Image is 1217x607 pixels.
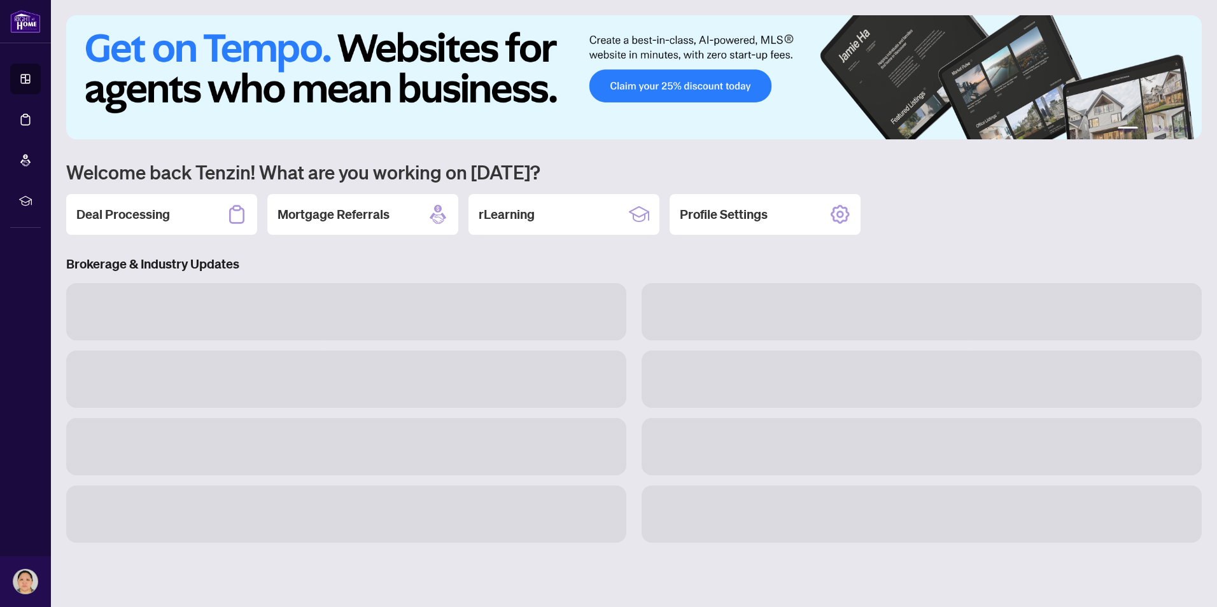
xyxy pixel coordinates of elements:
[1164,127,1169,132] button: 4
[278,206,390,223] h2: Mortgage Referrals
[1153,127,1158,132] button: 3
[66,160,1202,184] h1: Welcome back Tenzin! What are you working on [DATE]?
[1174,127,1179,132] button: 5
[13,569,38,594] img: Profile Icon
[680,206,768,223] h2: Profile Settings
[1143,127,1148,132] button: 2
[1118,127,1138,132] button: 1
[66,15,1202,139] img: Slide 0
[1184,127,1189,132] button: 6
[479,206,535,223] h2: rLearning
[10,10,41,33] img: logo
[66,255,1202,273] h3: Brokerage & Industry Updates
[76,206,170,223] h2: Deal Processing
